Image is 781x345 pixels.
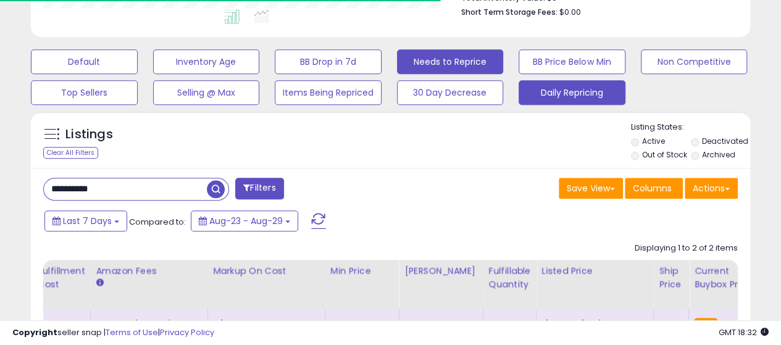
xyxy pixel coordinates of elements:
div: Fulfillment Cost [38,265,85,291]
label: Archived [702,149,735,160]
button: Inventory Age [153,49,260,74]
button: Items Being Repriced [275,80,382,105]
button: Selling @ Max [153,80,260,105]
img: website_grey.svg [20,32,30,42]
label: Out of Stock [641,149,687,160]
div: Fulfillable Quantity [488,265,531,291]
a: Terms of Use [106,326,158,338]
span: 2025-09-6 18:32 GMT [719,326,769,338]
div: Displaying 1 to 2 of 2 items [635,243,738,254]
div: seller snap | | [12,327,214,339]
img: logo_orange.svg [20,20,30,30]
a: Privacy Policy [160,326,214,338]
h5: Listings [65,126,113,143]
button: Default [31,49,138,74]
div: [PERSON_NAME] [404,265,478,278]
img: tab_domain_overview_orange.svg [33,72,43,81]
div: Domain Overview [47,73,111,81]
button: Columns [625,178,683,199]
div: Clear All Filters [43,147,98,159]
div: v 4.0.25 [35,20,61,30]
span: Last 7 Days [63,215,112,227]
img: tab_keywords_by_traffic_grey.svg [123,72,133,81]
button: Daily Repricing [519,80,625,105]
button: Actions [685,178,738,199]
button: 30 Day Decrease [397,80,504,105]
button: Aug-23 - Aug-29 [191,210,298,231]
div: Ship Price [659,265,683,291]
th: The percentage added to the cost of goods (COGS) that forms the calculator for Min & Max prices. [207,260,325,309]
button: Needs to Reprice [397,49,504,74]
label: Deactivated [702,136,748,146]
div: Domain: [DOMAIN_NAME] [32,32,136,42]
b: Short Term Storage Fees: [461,7,558,17]
button: Filters [235,178,283,199]
div: Listed Price [541,265,648,278]
button: Top Sellers [31,80,138,105]
button: BB Drop in 7d [275,49,382,74]
button: Save View [559,178,623,199]
button: BB Price Below Min [519,49,625,74]
div: Markup on Cost [213,265,320,278]
small: Amazon Fees. [96,278,103,289]
span: Columns [633,182,672,194]
div: Amazon Fees [96,265,203,278]
p: Listing States: [631,122,750,133]
div: Keywords by Traffic [136,73,208,81]
div: Min Price [330,265,394,278]
span: Compared to: [129,216,186,228]
strong: Copyright [12,326,57,338]
span: Aug-23 - Aug-29 [209,215,283,227]
button: Last 7 Days [44,210,127,231]
label: Active [641,136,664,146]
div: Current Buybox Price [694,265,758,291]
span: $0.00 [559,6,581,18]
button: Non Competitive [641,49,748,74]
